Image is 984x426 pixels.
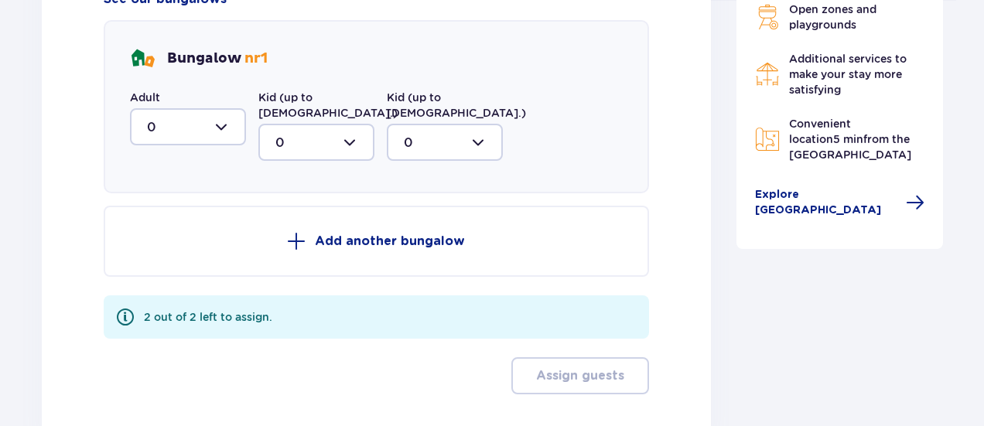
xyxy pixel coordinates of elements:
[167,49,268,68] p: Bungalow
[144,309,272,325] div: 2 out of 2 left to assign.
[755,187,897,218] span: Explore [GEOGRAPHIC_DATA]
[258,90,398,121] label: Kid (up to [DEMOGRAPHIC_DATA].)
[755,187,925,218] a: Explore [GEOGRAPHIC_DATA]
[789,3,876,31] span: Open zones and playgrounds
[130,46,155,71] img: bungalows Icon
[511,357,649,394] button: Assign guests
[755,62,780,87] img: Restaurant Icon
[833,133,863,145] span: 5 min
[315,233,465,250] p: Add another bungalow
[104,206,649,277] button: Add another bungalow
[755,5,780,29] img: Grill Icon
[755,127,780,152] img: Map Icon
[536,367,624,384] p: Assign guests
[789,118,911,161] span: Convenient location from the [GEOGRAPHIC_DATA]
[130,90,160,105] label: Adult
[387,90,526,121] label: Kid (up to [DEMOGRAPHIC_DATA].)
[789,53,907,96] span: Additional services to make your stay more satisfying
[244,49,268,67] span: nr 1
